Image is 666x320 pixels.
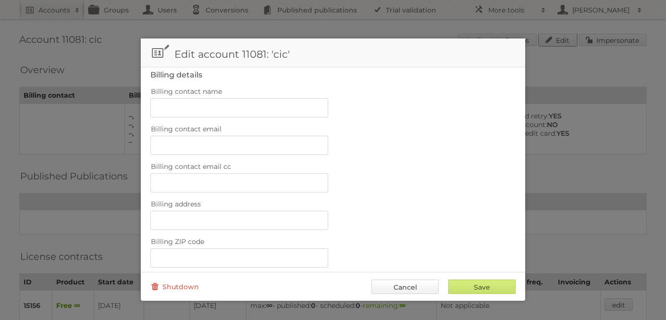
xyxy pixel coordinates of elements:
[448,280,516,294] input: Save
[371,280,439,294] a: Cancel
[151,162,231,171] span: Billing contact email cc
[151,237,204,246] span: Billing ZIP code
[151,200,201,208] span: Billing address
[141,38,525,67] h1: Edit account 11081: 'cic'
[151,125,222,133] span: Billing contact email
[151,87,222,96] span: Billing contact name
[150,280,199,294] a: Shutdown
[150,70,202,79] legend: Billing details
